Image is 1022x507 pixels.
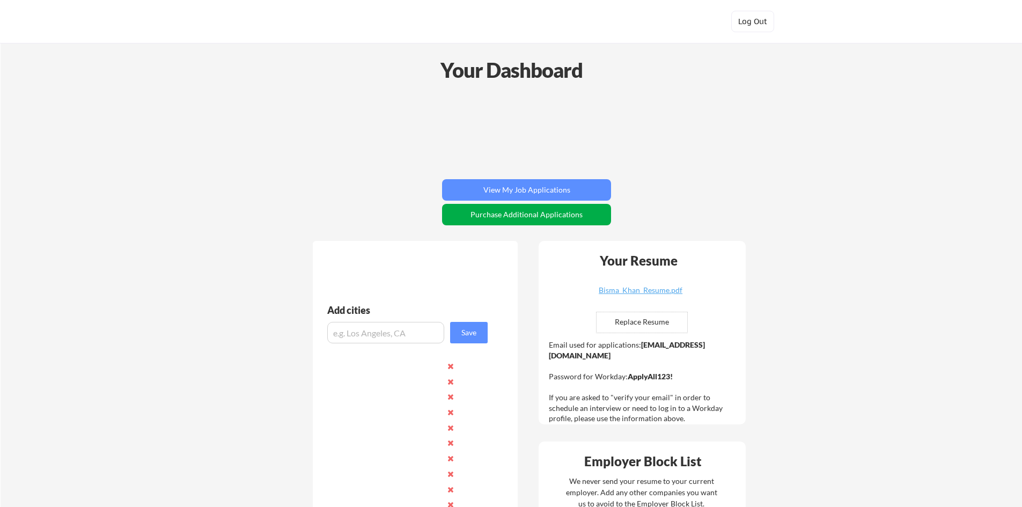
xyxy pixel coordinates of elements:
[543,455,742,468] div: Employer Block List
[327,305,490,315] div: Add cities
[442,179,611,201] button: View My Job Applications
[549,340,738,424] div: Email used for applications: Password for Workday: If you are asked to "verify your email" in ord...
[442,204,611,225] button: Purchase Additional Applications
[549,340,705,360] strong: [EMAIL_ADDRESS][DOMAIN_NAME]
[577,286,704,303] a: Bisma_Khan_Resume.pdf
[577,286,704,294] div: Bisma_Khan_Resume.pdf
[585,254,692,267] div: Your Resume
[1,55,1022,85] div: Your Dashboard
[450,322,488,343] button: Save
[731,11,774,32] button: Log Out
[327,322,444,343] input: e.g. Los Angeles, CA
[628,372,673,381] strong: ApplyAll123!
